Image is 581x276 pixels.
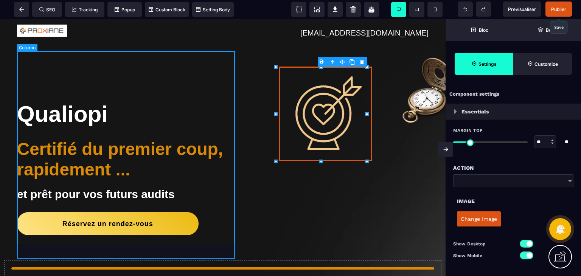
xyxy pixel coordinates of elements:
button: Change Image [457,211,501,226]
div: Action [453,163,573,172]
span: Settings [455,53,513,75]
img: 184210e047c06fd5bc12ddb28e3bbffc_Cible.png [279,48,372,142]
span: Margin Top [453,127,483,133]
span: Publier [551,6,566,12]
p: Show Desktop [453,240,513,248]
span: View components [291,2,306,17]
img: 92ef1b41aa5dc875a9f0b1580ab26380_Logo_Proxiane_Final.png [17,6,67,18]
b: Certifié du premier coup, rapidement ... [17,120,223,160]
span: Custom Block [149,7,185,12]
span: SEO [39,7,55,12]
b: et prêt pour vos futurs audits [17,169,175,181]
strong: Bloc [479,27,488,33]
strong: Settings [478,61,497,67]
strong: Body [546,27,557,33]
button: Réservez un rendez-vous [17,193,198,216]
span: Popup [115,7,135,12]
span: Open Blocks [446,19,513,41]
strong: Customize [534,61,558,67]
span: Previsualiser [508,6,536,12]
p: Essentials [461,107,489,116]
span: Open Layer Manager [513,19,581,41]
h1: Qualiopi [17,78,238,112]
text: [EMAIL_ADDRESS][DOMAIN_NAME] [183,8,429,20]
span: Open Style Manager [513,53,572,75]
span: Preview [503,2,541,17]
span: Screenshot [309,2,325,17]
span: Tracking [72,7,98,12]
div: Component settings [446,87,581,102]
img: loading [454,109,457,114]
span: Setting Body [196,7,230,12]
p: Show Mobile [453,252,513,259]
div: Image [457,197,570,206]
